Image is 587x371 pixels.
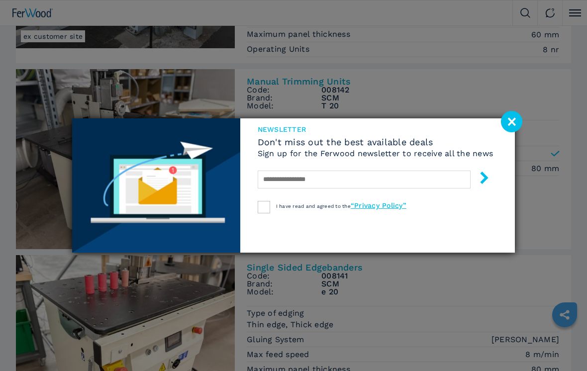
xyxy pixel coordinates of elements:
img: Newsletter image [72,118,240,253]
button: submit-button [468,168,490,191]
span: Don't miss out the best available deals [258,138,493,147]
a: “Privacy Policy” [351,201,406,209]
span: I have read and agreed to the [276,203,406,209]
span: newsletter [258,126,493,133]
h6: Sign up for the Ferwood newsletter to receive all the news [258,150,493,158]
